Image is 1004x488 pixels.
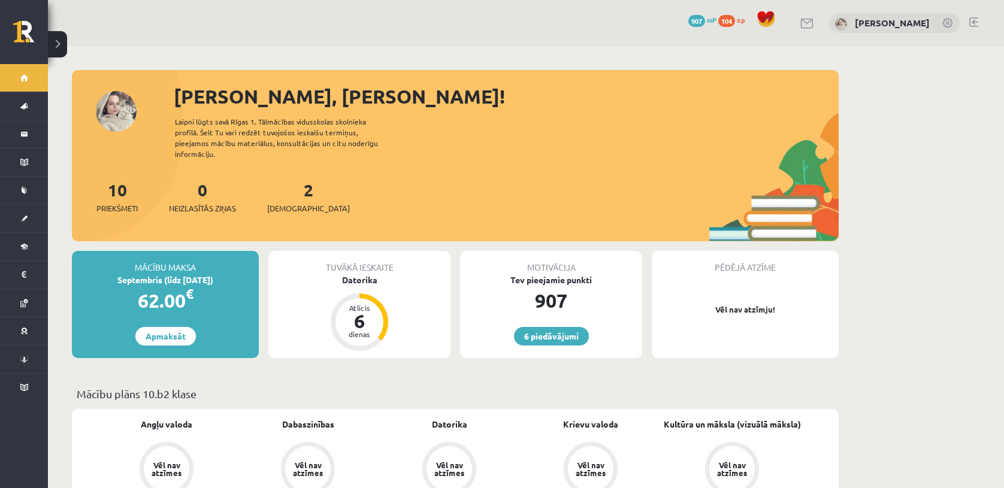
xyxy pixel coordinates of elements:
[688,15,716,25] a: 907 mP
[282,418,334,431] a: Dabaszinības
[835,18,847,30] img: Anastasija Umanceva
[737,15,745,25] span: xp
[563,418,618,431] a: Krievu valoda
[718,15,735,27] span: 104
[460,286,642,315] div: 907
[652,251,839,274] div: Pēdējā atzīme
[169,202,236,214] span: Neizlasītās ziņas
[658,304,833,316] p: Vēl nav atzīmju!
[664,418,801,431] a: Kultūra un māksla (vizuālā māksla)
[135,327,196,345] a: Apmaksāt
[460,274,642,286] div: Tev pieejamie punkti
[268,274,450,286] div: Datorika
[574,461,607,477] div: Vēl nav atzīmes
[169,179,236,214] a: 0Neizlasītās ziņas
[715,461,749,477] div: Vēl nav atzīmes
[718,15,751,25] a: 104 xp
[341,311,377,331] div: 6
[855,17,930,29] a: [PERSON_NAME]
[433,461,466,477] div: Vēl nav atzīmes
[514,327,589,345] a: 6 piedāvājumi
[460,251,642,274] div: Motivācija
[72,286,259,315] div: 62.00
[268,251,450,274] div: Tuvākā ieskaite
[96,202,138,214] span: Priekšmeti
[174,82,839,111] div: [PERSON_NAME], [PERSON_NAME]!
[72,251,259,274] div: Mācību maksa
[267,202,350,214] span: [DEMOGRAPHIC_DATA]
[72,274,259,286] div: Septembris (līdz [DATE])
[13,21,48,51] a: Rīgas 1. Tālmācības vidusskola
[141,418,192,431] a: Angļu valoda
[291,461,325,477] div: Vēl nav atzīmes
[432,418,467,431] a: Datorika
[707,15,716,25] span: mP
[268,274,450,353] a: Datorika Atlicis 6 dienas
[688,15,705,27] span: 907
[77,386,834,402] p: Mācību plāns 10.b2 klase
[175,116,399,159] div: Laipni lūgts savā Rīgas 1. Tālmācības vidusskolas skolnieka profilā. Šeit Tu vari redzēt tuvojošo...
[341,331,377,338] div: dienas
[150,461,183,477] div: Vēl nav atzīmes
[186,285,193,302] span: €
[267,179,350,214] a: 2[DEMOGRAPHIC_DATA]
[96,179,138,214] a: 10Priekšmeti
[341,304,377,311] div: Atlicis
